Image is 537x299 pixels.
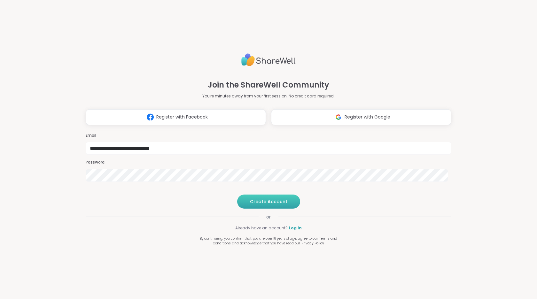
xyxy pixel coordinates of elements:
[202,93,335,99] p: You're minutes away from your first session. No credit card required.
[345,114,390,120] span: Register with Google
[208,79,329,91] h1: Join the ShareWell Community
[237,195,300,209] button: Create Account
[86,160,451,165] h3: Password
[232,241,300,246] span: and acknowledge that you have read our
[241,51,296,69] img: ShareWell Logo
[289,225,302,231] a: Log in
[86,133,451,138] h3: Email
[213,236,337,246] a: Terms and Conditions
[200,236,318,241] span: By continuing, you confirm that you are over 18 years of age, agree to our
[259,214,278,220] span: or
[86,109,266,125] button: Register with Facebook
[156,114,208,120] span: Register with Facebook
[250,198,287,205] span: Create Account
[271,109,451,125] button: Register with Google
[301,241,324,246] a: Privacy Policy
[332,111,345,123] img: ShareWell Logomark
[235,225,288,231] span: Already have an account?
[144,111,156,123] img: ShareWell Logomark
